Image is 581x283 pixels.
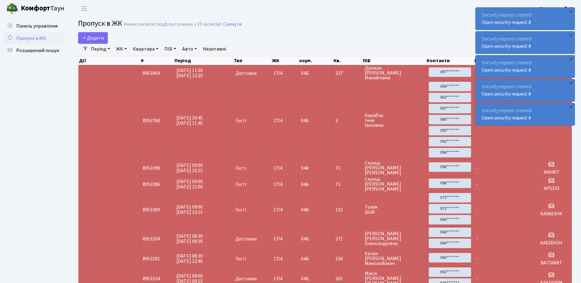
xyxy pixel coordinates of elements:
span: 04Б [301,70,309,77]
span: СП4 [274,236,296,241]
span: - [476,165,478,172]
a: Open security request # [482,67,531,74]
span: Таун [21,3,64,14]
div: × [568,80,574,86]
div: Security request created [476,79,575,101]
h5: АР5333 [534,186,569,191]
span: 271 [335,236,360,241]
h5: АА8265ОН [534,240,569,246]
div: Немає записів (відфільтровано з 25 записів). [124,21,222,27]
span: 04А [301,165,309,172]
span: Пропуск в ЖК [78,18,122,29]
span: [DATE] 09:00 [DATE] 10:15 [176,162,203,174]
span: 8953291 [143,255,160,262]
span: - [476,236,478,242]
span: [DATE] 11:30 [DATE] 12:30 [176,67,203,79]
span: Панель управління [16,23,58,29]
a: Open security request # [482,91,531,97]
th: Кв. [333,56,363,65]
span: 8953389 [143,206,160,213]
span: 8953964 [143,70,160,77]
span: Гості [236,182,246,187]
span: СП4 [274,182,296,187]
th: Ком. [474,56,531,65]
span: Розширений пошук [16,47,59,54]
span: СП4 [274,71,296,76]
th: # [140,56,174,65]
span: 72 [335,166,360,171]
a: Розширений пошук [3,44,64,57]
div: × [568,104,574,110]
span: [DATE] 10:45 [DATE] 11:45 [176,115,203,126]
a: ПІБ [162,44,179,54]
b: Комфорт [21,3,50,13]
span: [DATE] 09:00 [DATE] 11:00 [176,178,203,190]
span: Гості [236,118,246,123]
a: Авто [180,44,199,54]
span: Карабка Інна Іванівна [365,113,423,128]
span: 265 [335,276,360,281]
span: [DATE] 08:30 [DATE] 09:30 [176,233,203,245]
span: Скунць [PERSON_NAME] [PERSON_NAME] [365,160,423,175]
a: Панель управління [3,20,64,32]
span: 04А [301,206,309,213]
span: 158 [335,256,360,261]
span: 04Б [301,236,309,242]
span: Товім Шай [365,205,423,214]
div: × [568,56,574,62]
th: ПІБ [362,56,426,65]
span: СП4 [274,207,296,212]
span: Дрожак [PERSON_NAME] Михайлівна [365,66,423,80]
a: Консьєрж б. 4. [540,5,574,12]
span: 72 [335,182,360,187]
span: 04А [301,255,309,262]
a: Open security request # [482,43,531,50]
button: Переключити навігацію [77,3,92,13]
span: 8953294 [143,236,160,242]
span: 04А [301,117,309,124]
span: СП4 [274,256,296,261]
span: 04А [301,181,309,188]
span: СП4 [274,166,296,171]
span: 132 [335,207,360,212]
th: Дії [78,56,140,65]
a: Open security request # [482,115,531,121]
span: Доставка [236,236,257,241]
div: × [568,32,574,38]
span: 8953398 [143,165,160,172]
span: Гості [236,256,246,261]
a: Пропуск в ЖК [3,32,64,44]
h5: ВА7266ВТ [534,260,569,266]
span: Доставка [236,276,257,281]
span: Качан [PERSON_NAME] Миколайович [365,251,423,266]
div: Security request created [476,8,575,30]
a: Неактивні [201,44,228,54]
span: 04Б [301,275,309,282]
a: ЖК [114,44,129,54]
span: [DATE] 09:00 [DATE] 23:15 [176,204,203,216]
span: Гості [236,207,246,212]
a: Період [89,44,112,54]
th: Тип [233,56,271,65]
div: Security request created [476,103,575,125]
span: Пропуск в ЖК [16,35,46,42]
div: Security request created [476,55,575,77]
span: СП4 [274,276,296,281]
th: Період [174,56,233,65]
span: - [476,255,478,262]
span: - [476,206,478,213]
span: Додати [82,35,104,41]
div: × [568,8,574,14]
th: корп. [299,56,333,65]
h5: АА9457 [534,169,569,175]
span: 8953396 [143,181,160,188]
span: Скунць [PERSON_NAME] [PERSON_NAME] [365,177,423,191]
a: Скинути [223,21,242,27]
span: 8953768 [143,117,160,124]
span: - [476,275,478,282]
span: [DATE] 08:30 [DATE] 22:45 [176,253,203,265]
span: - [476,181,478,188]
div: Security request created [476,32,575,54]
th: ЖК [271,56,299,65]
